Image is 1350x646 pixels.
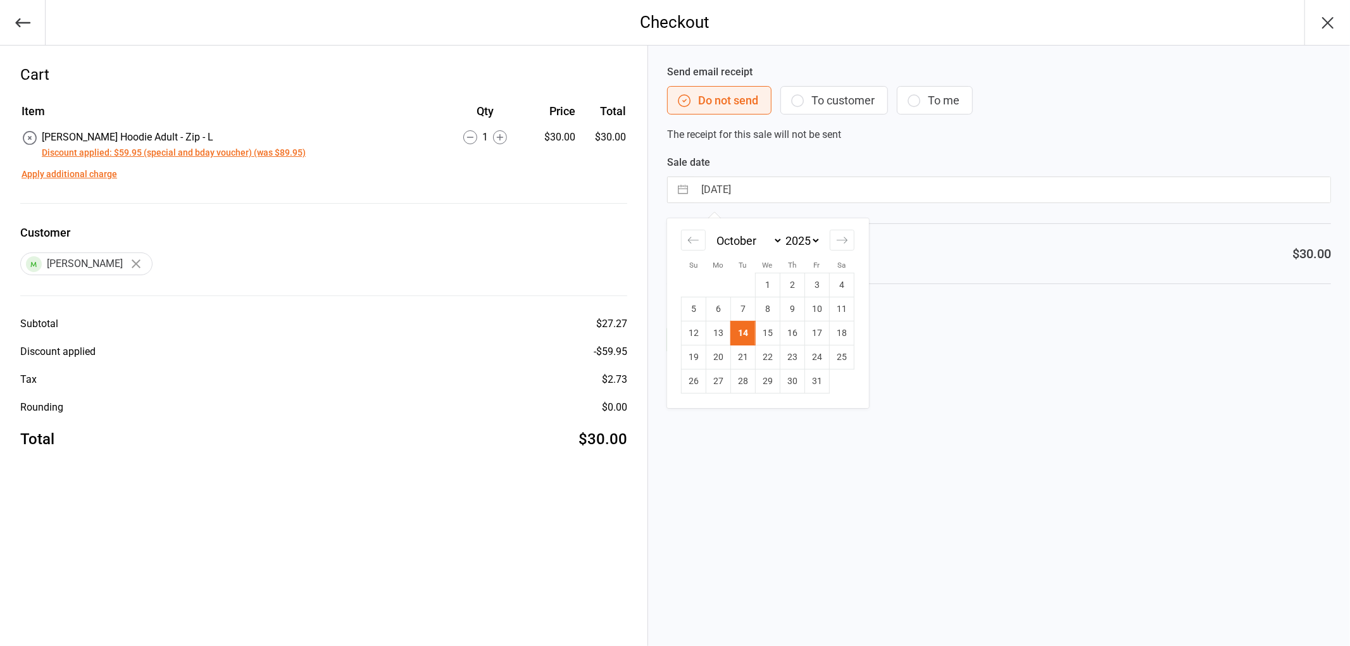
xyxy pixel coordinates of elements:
div: Discount applied [20,344,96,359]
small: Su [689,261,697,270]
td: Tuesday, October 28, 2025 [730,370,755,394]
td: Friday, October 17, 2025 [804,321,829,345]
td: Wednesday, October 8, 2025 [755,297,780,321]
div: Tax [20,372,37,387]
button: Apply additional charge [22,168,117,181]
td: Sunday, October 19, 2025 [681,345,706,370]
td: Thursday, October 9, 2025 [780,297,804,321]
div: Total [20,428,54,450]
td: Saturday, October 4, 2025 [829,273,854,297]
div: [PERSON_NAME] [20,252,153,275]
td: Monday, October 6, 2025 [706,297,730,321]
div: $2.73 [602,372,627,387]
td: Thursday, October 16, 2025 [780,321,804,345]
button: Discount applied: $59.95 (special and bday voucher) (was $89.95) [42,146,306,159]
div: - $59.95 [594,344,627,359]
td: Monday, October 13, 2025 [706,321,730,345]
small: Fr [813,261,820,270]
td: Thursday, October 30, 2025 [780,370,804,394]
td: Wednesday, October 15, 2025 [755,321,780,345]
th: Total [580,102,626,128]
td: Friday, October 10, 2025 [804,297,829,321]
div: $30.00 [578,428,627,450]
td: Thursday, October 23, 2025 [780,345,804,370]
small: Sa [837,261,846,270]
label: Send email receipt [667,65,1331,80]
td: Selected. Tuesday, October 14, 2025 [730,321,755,345]
div: The receipt for this sale will not be sent [667,65,1331,142]
button: To me [897,86,973,115]
td: Friday, October 31, 2025 [804,370,829,394]
td: Sunday, October 12, 2025 [681,321,706,345]
div: $30.00 [528,130,575,145]
td: Sunday, October 26, 2025 [681,370,706,394]
td: Monday, October 20, 2025 [706,345,730,370]
button: To customer [780,86,888,115]
td: Thursday, October 2, 2025 [780,273,804,297]
td: Wednesday, October 22, 2025 [755,345,780,370]
div: $30.00 [1292,244,1331,263]
td: Friday, October 24, 2025 [804,345,829,370]
label: Sale date [667,155,1331,170]
div: Subtotal [20,316,58,332]
div: $0.00 [602,400,627,415]
td: Tuesday, October 21, 2025 [730,345,755,370]
td: Friday, October 3, 2025 [804,273,829,297]
div: Move backward to switch to the previous month. [681,230,706,251]
label: Choose payment option [667,304,1331,320]
td: Tuesday, October 7, 2025 [730,297,755,321]
button: Do not send [667,86,772,115]
td: Saturday, October 18, 2025 [829,321,854,345]
div: Rounding [20,400,63,415]
span: [PERSON_NAME] Hoodie Adult - Zip - L [42,131,213,143]
th: Qty [444,102,527,128]
label: Customer [20,224,627,241]
div: Price [528,102,575,120]
td: Wednesday, October 1, 2025 [755,273,780,297]
div: $27.27 [596,316,627,332]
small: Th [788,261,796,270]
td: Saturday, October 25, 2025 [829,345,854,370]
div: 1 [444,130,527,145]
td: Monday, October 27, 2025 [706,370,730,394]
td: Sunday, October 5, 2025 [681,297,706,321]
div: Calendar [667,218,868,408]
td: $30.00 [580,130,626,160]
td: Wednesday, October 29, 2025 [755,370,780,394]
div: Cart [20,63,627,86]
small: Mo [713,261,723,270]
small: We [762,261,772,270]
div: Move forward to switch to the next month. [830,230,854,251]
small: Tu [739,261,746,270]
th: Item [22,102,442,128]
td: Saturday, October 11, 2025 [829,297,854,321]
